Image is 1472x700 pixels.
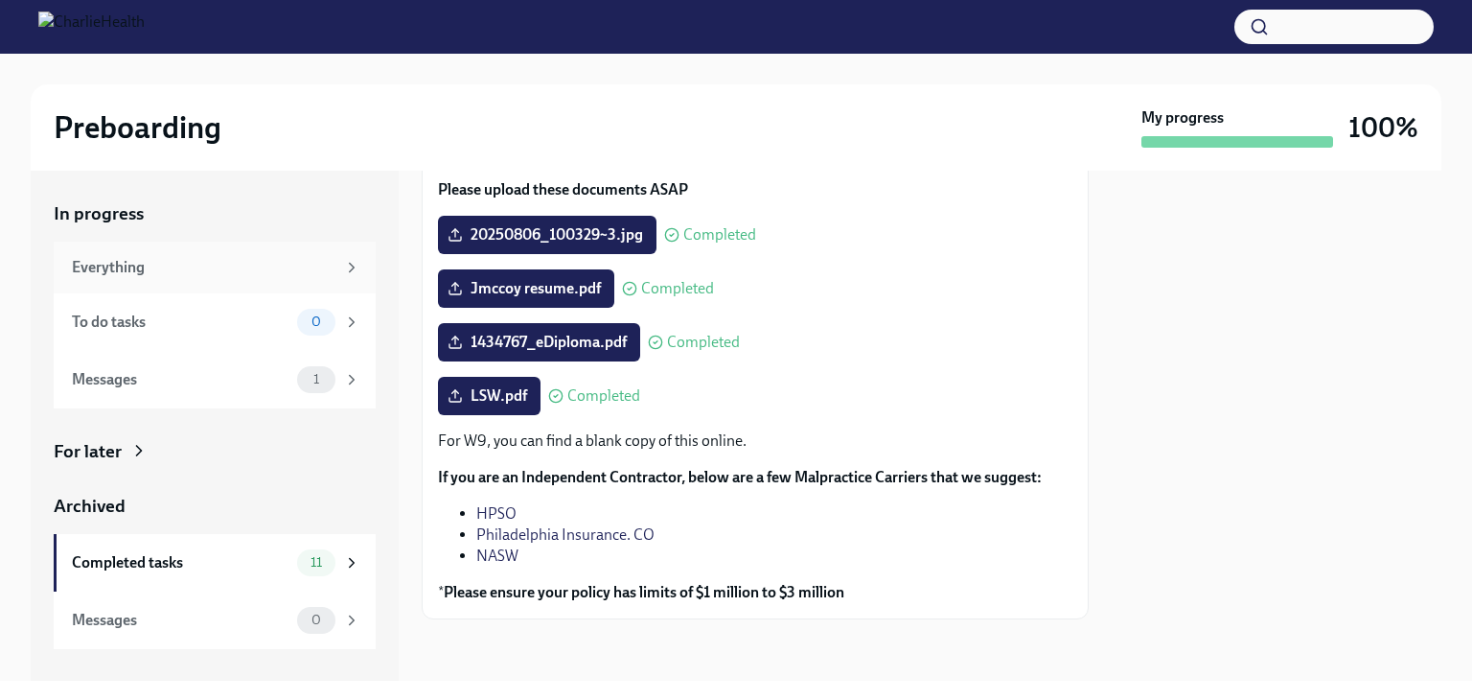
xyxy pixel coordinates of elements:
[54,439,122,464] div: For later
[438,468,1042,486] strong: If you are an Independent Contractor, below are a few Malpractice Carriers that we suggest:
[444,583,844,601] strong: Please ensure your policy has limits of $1 million to $3 million
[438,431,1072,452] p: For W9, you can find a blank copy of this online.
[438,269,614,308] label: Jmccoy resume.pdf
[438,323,640,362] label: 1434767_eDiploma.pdf
[72,257,335,278] div: Everything
[54,592,376,649] a: Messages0
[438,216,656,254] label: 20250806_100329~3.jpg
[299,555,333,570] span: 11
[438,180,688,198] strong: Please upload these documents ASAP
[476,547,518,565] a: NASW
[451,225,643,245] span: 20250806_100329~3.jpg
[54,534,376,592] a: Completed tasks11
[451,279,601,298] span: Jmccoy resume.pdf
[302,372,331,386] span: 1
[451,333,627,352] span: 1434767_eDiploma.pdf
[54,108,221,147] h2: Preboarding
[54,242,376,293] a: Everything
[451,386,527,406] span: LSW.pdf
[38,12,145,42] img: CharlieHealth
[476,525,655,544] a: Philadelphia Insurance. CO
[683,227,756,243] span: Completed
[54,439,376,464] a: For later
[641,281,714,296] span: Completed
[54,351,376,408] a: Messages1
[72,369,289,390] div: Messages
[667,335,740,350] span: Completed
[1348,110,1418,145] h3: 100%
[300,315,333,329] span: 0
[54,293,376,351] a: To do tasks0
[476,504,517,523] a: HPSO
[567,388,640,404] span: Completed
[72,312,289,333] div: To do tasks
[1141,107,1224,128] strong: My progress
[72,610,289,631] div: Messages
[72,552,289,573] div: Completed tasks
[300,613,333,627] span: 0
[54,201,376,226] a: In progress
[438,377,540,415] label: LSW.pdf
[54,494,376,519] a: Archived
